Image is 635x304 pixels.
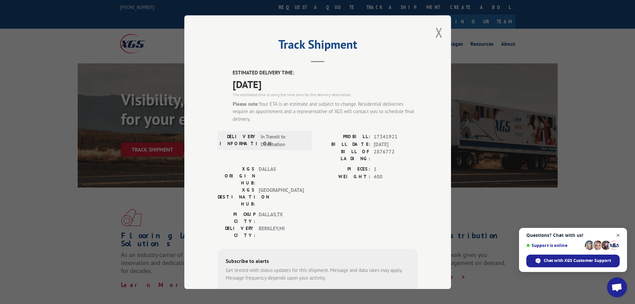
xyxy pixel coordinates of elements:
span: DALLAS [259,166,304,187]
label: ESTIMATED DELIVERY TIME: [233,69,418,77]
span: [DATE] [374,140,418,148]
label: DELIVERY CITY: [218,225,255,239]
div: Chat with XGS Customer Support [526,255,620,267]
span: 400 [374,173,418,181]
div: Open chat [607,277,627,297]
span: 17341921 [374,133,418,141]
span: Close chat [614,231,622,240]
span: In Transit to Destination [261,133,306,148]
button: Close modal [435,24,443,41]
span: Chat with XGS Customer Support [544,258,611,264]
label: BILL DATE: [318,140,370,148]
label: DELIVERY INFORMATION: [220,133,257,148]
span: [GEOGRAPHIC_DATA] [259,187,304,208]
div: Get texted with status updates for this shipment. Message and data rates may apply. Message frequ... [226,267,410,282]
span: 1 [374,166,418,173]
span: BERKLEY , MI [259,225,304,239]
label: WEIGHT: [318,173,370,181]
label: BILL OF LADING: [318,148,370,162]
div: Subscribe to alerts [226,257,410,267]
span: Questions? Chat with us! [526,233,620,238]
label: PROBILL: [318,133,370,141]
label: XGS DESTINATION HUB: [218,187,255,208]
label: PICKUP CITY: [218,211,255,225]
span: [DATE] [233,76,418,91]
strong: Please note: [233,100,259,107]
h2: Track Shipment [218,40,418,52]
span: DALLAS , TX [259,211,304,225]
label: PIECES: [318,166,370,173]
label: XGS ORIGIN HUB: [218,166,255,187]
span: Support is online [526,243,582,248]
span: 2876772 [374,148,418,162]
div: The estimated time is using the time zone for the delivery destination. [233,91,418,97]
div: Your ETA is an estimate and subject to change. Residential deliveries require an appointment and ... [233,100,418,123]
